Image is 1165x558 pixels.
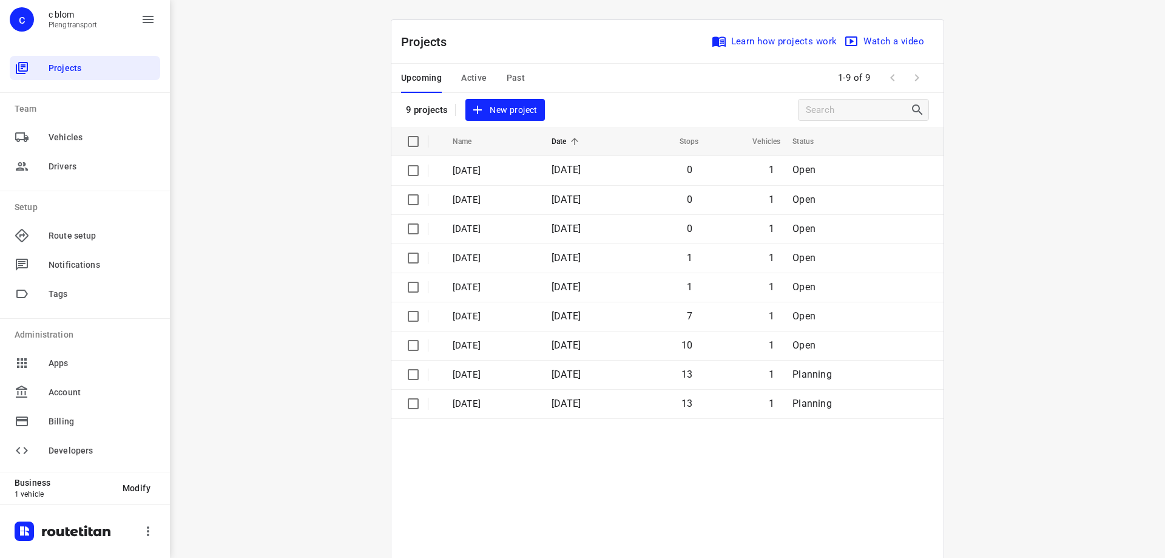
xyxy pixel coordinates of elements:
span: 1-9 of 9 [833,65,876,91]
span: Drivers [49,160,155,173]
p: Plengtransport [49,21,98,29]
span: Projects [49,62,155,75]
span: [DATE] [552,310,581,322]
span: Billing [49,415,155,428]
span: 1 [769,369,774,380]
span: 1 [769,398,774,409]
p: Maandag 18-8 [453,281,533,294]
p: Dinsdag 19-8 [453,251,533,265]
p: 1 vehicle [15,490,113,498]
span: 0 [687,194,692,205]
span: Previous Page [880,66,905,90]
p: Dinsdag 12-8 [453,397,533,411]
span: 10 [681,339,692,351]
p: Vrijdag 22-8 [453,164,533,178]
span: Open [792,281,815,293]
p: Setup [15,201,160,214]
span: Notifications [49,259,155,271]
span: [DATE] [552,164,581,175]
div: Route setup [10,223,160,248]
span: Open [792,339,815,351]
span: 13 [681,398,692,409]
p: Team [15,103,160,115]
span: Open [792,164,815,175]
div: Developers [10,438,160,463]
span: Name [453,134,488,149]
div: Vehicles [10,125,160,149]
span: Planning [792,369,831,380]
button: Modify [113,477,160,499]
span: Apps [49,357,155,370]
span: Vehicles [49,131,155,144]
span: Account [49,386,155,399]
span: 1 [687,252,692,264]
span: Open [792,310,815,322]
span: Status [792,134,829,149]
p: Vrijdag 15-8 [453,310,533,324]
span: Date [552,134,582,149]
span: 1 [769,223,774,234]
p: Donderdag 14-8 [453,339,533,353]
span: [DATE] [552,281,581,293]
input: Search projects [806,101,910,120]
span: 1 [687,281,692,293]
span: Past [507,70,525,86]
span: 1 [769,281,774,293]
span: 1 [769,339,774,351]
div: Tags [10,282,160,306]
span: Active [461,70,487,86]
span: 1 [769,164,774,175]
span: 13 [681,369,692,380]
span: Route setup [49,230,155,242]
span: Developers [49,444,155,457]
span: New project [473,103,537,118]
div: Billing [10,409,160,434]
span: 1 [769,310,774,322]
div: Notifications [10,253,160,277]
span: [DATE] [552,339,581,351]
span: [DATE] [552,398,581,409]
button: New project [465,99,544,121]
span: Modify [123,483,150,493]
span: Open [792,194,815,205]
span: 1 [769,194,774,205]
span: Open [792,252,815,264]
span: 0 [687,223,692,234]
p: Business [15,478,113,488]
span: Upcoming [401,70,442,86]
div: Account [10,380,160,404]
span: [DATE] [552,369,581,380]
p: Woensdag 13-8 [453,368,533,382]
span: [DATE] [552,223,581,234]
p: 9 projects [406,104,448,115]
span: Open [792,223,815,234]
p: Projects [401,33,457,51]
span: Next Page [905,66,929,90]
span: [DATE] [552,252,581,264]
div: Apps [10,351,160,375]
div: c [10,7,34,32]
p: Woensdag 20-8 [453,222,533,236]
span: 1 [769,252,774,264]
span: Planning [792,398,831,409]
span: 0 [687,164,692,175]
p: Administration [15,328,160,341]
p: Donderdag 21-8 [453,193,533,207]
div: Projects [10,56,160,80]
span: Stops [664,134,699,149]
span: [DATE] [552,194,581,205]
span: Vehicles [737,134,780,149]
p: c blom [49,10,98,19]
div: Drivers [10,154,160,179]
div: Search [910,103,928,117]
span: 7 [687,310,692,322]
span: Tags [49,288,155,301]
